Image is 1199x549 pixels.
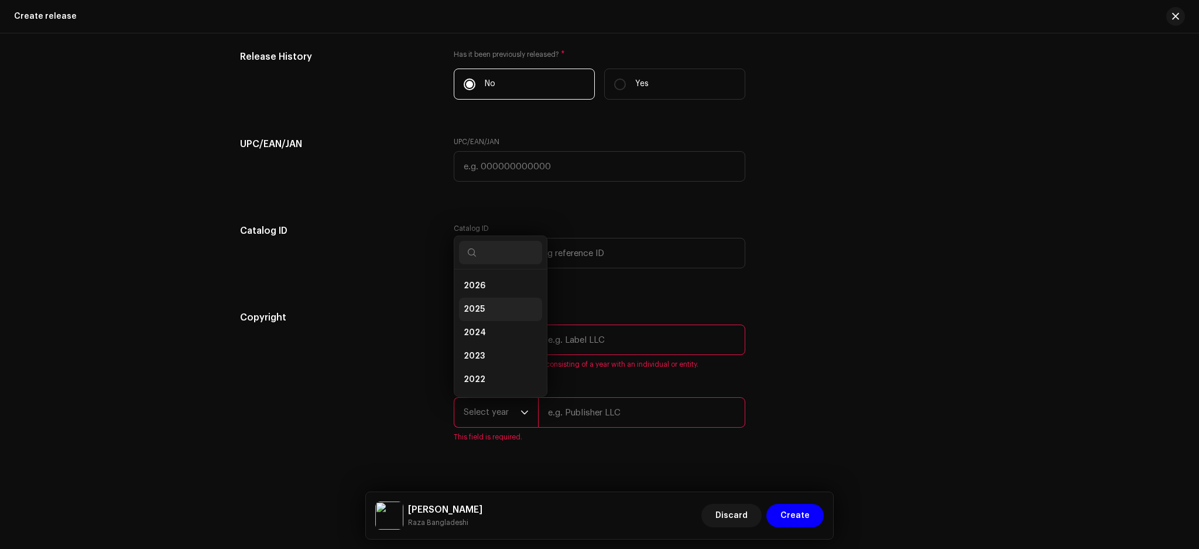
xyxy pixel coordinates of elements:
span: Discard [715,504,748,527]
h5: Catalog ID [240,224,435,238]
input: e.g. 000000000000 [454,151,745,182]
span: 2025 [464,304,485,315]
span: Create [780,504,810,527]
p: Yes [635,78,649,90]
label: UPC/EAN/JAN [454,137,499,146]
span: Select year [464,398,520,427]
li: 2022 [459,368,542,391]
h5: UPC/EAN/JAN [240,137,435,151]
h5: Release History [240,50,435,64]
small: Rokto Joma Buke [408,517,482,528]
input: e.g. Publisher LLC [538,397,745,428]
label: Has it been previously released? [454,50,745,59]
span: 2026 [464,280,485,292]
div: dropdown trigger [520,398,529,427]
li: 2026 [459,274,542,298]
li: 2021 [459,391,542,415]
li: 2023 [459,345,542,368]
label: Catalog ID [454,224,489,233]
input: e.g. Label LLC [538,325,745,355]
span: Please enter valid copyright consisting of a year with an individual or entity. [454,360,745,369]
li: 2024 [459,321,542,345]
span: 2022 [464,374,485,386]
span: This field is required. [454,432,745,442]
button: Create [766,504,824,527]
span: 2023 [464,350,485,362]
img: e92be203-fed6-4ada-b8a9-c3c645725e55 [375,502,403,530]
span: 2024 [464,327,486,339]
button: Discard [701,504,762,527]
input: Add your own catalog reference ID [454,238,745,268]
li: 2025 [459,298,542,321]
h5: Copyright [240,311,435,325]
h5: Rokto Joma Buke [408,503,482,517]
p: No [485,78,495,90]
